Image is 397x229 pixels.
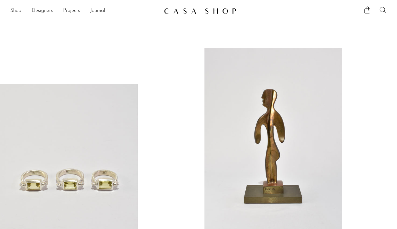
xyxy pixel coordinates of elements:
[10,7,21,15] a: Shop
[10,5,159,16] ul: NEW HEADER MENU
[90,7,105,15] a: Journal
[63,7,80,15] a: Projects
[10,5,159,16] nav: Desktop navigation
[32,7,53,15] a: Designers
